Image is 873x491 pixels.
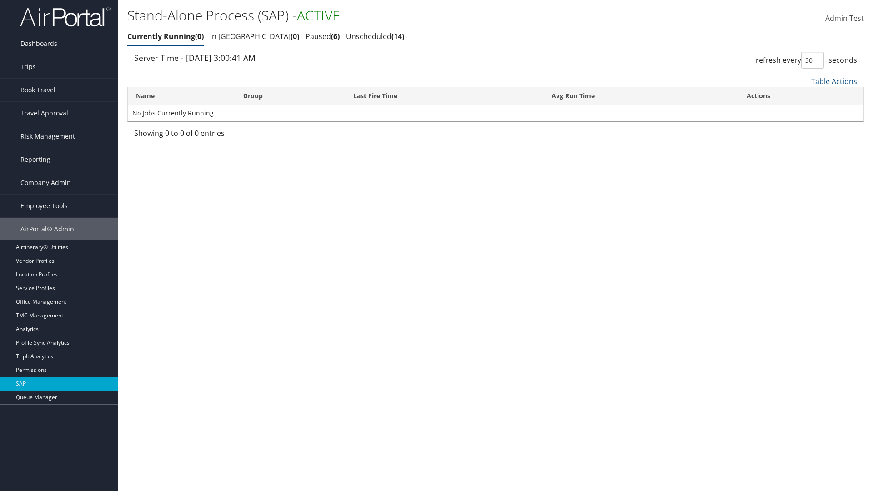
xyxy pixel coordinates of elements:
[127,6,618,25] h1: Stand-Alone Process (SAP) -
[811,76,857,86] a: Table Actions
[828,55,857,65] span: seconds
[20,218,74,240] span: AirPortal® Admin
[543,87,738,105] th: Avg Run Time: activate to sort column ascending
[738,87,863,105] th: Actions
[195,31,204,41] span: 0
[128,87,235,105] th: Name: activate to sort column ascending
[297,6,340,25] span: ACTIVE
[291,31,299,41] span: 0
[134,52,489,64] div: Server Time - [DATE] 3:00:41 AM
[128,105,863,121] td: No Jobs Currently Running
[20,55,36,78] span: Trips
[210,31,299,41] a: In [GEOGRAPHIC_DATA]0
[20,148,50,171] span: Reporting
[20,171,71,194] span: Company Admin
[825,5,864,33] a: Admin Test
[20,32,57,55] span: Dashboards
[20,79,55,101] span: Book Travel
[127,31,204,41] a: Currently Running0
[20,125,75,148] span: Risk Management
[346,31,404,41] a: Unscheduled14
[20,102,68,125] span: Travel Approval
[134,128,305,143] div: Showing 0 to 0 of 0 entries
[345,87,543,105] th: Last Fire Time: activate to sort column ascending
[331,31,340,41] span: 6
[391,31,404,41] span: 14
[20,195,68,217] span: Employee Tools
[235,87,345,105] th: Group: activate to sort column ascending
[20,6,111,27] img: airportal-logo.png
[756,55,801,65] span: refresh every
[306,31,340,41] a: Paused6
[825,13,864,23] span: Admin Test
